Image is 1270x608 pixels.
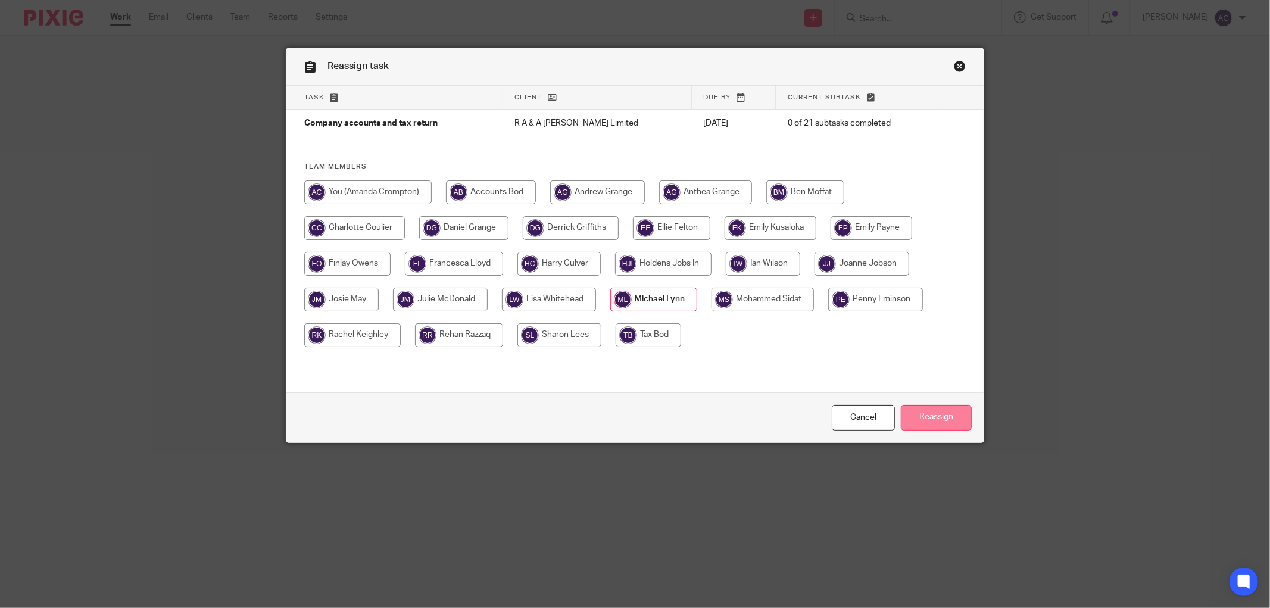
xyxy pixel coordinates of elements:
[304,162,966,172] h4: Team members
[832,405,895,431] a: Close this dialog window
[515,94,542,101] span: Client
[304,94,324,101] span: Task
[514,117,679,129] p: R A & A [PERSON_NAME] Limited
[304,120,438,128] span: Company accounts and tax return
[901,405,972,431] input: Reassign
[954,60,966,76] a: Close this dialog window
[327,61,389,71] span: Reassign task
[704,94,731,101] span: Due by
[703,117,764,129] p: [DATE]
[776,110,938,138] td: 0 of 21 subtasks completed
[788,94,861,101] span: Current subtask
